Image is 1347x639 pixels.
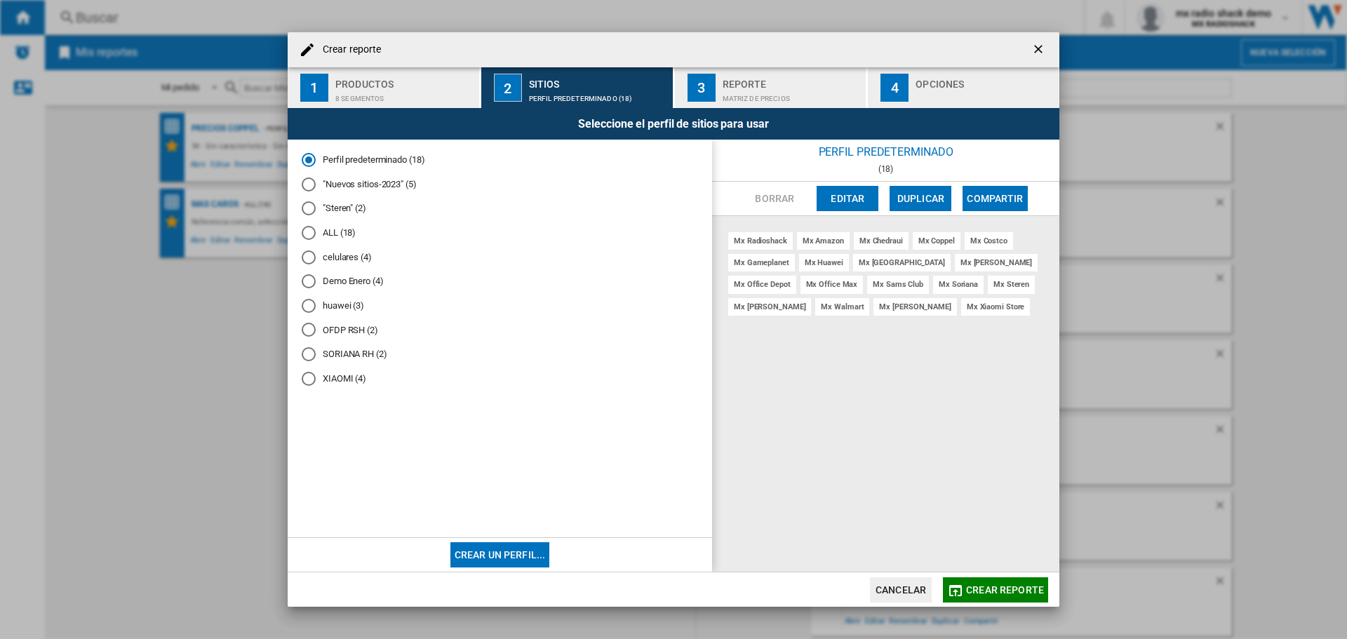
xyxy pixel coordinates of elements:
[675,67,868,108] button: 3 Reporte Matriz de precios
[723,88,861,102] div: Matriz de precios
[799,254,849,271] div: mx huawei
[933,276,984,293] div: mx soriana
[1031,42,1048,59] ng-md-icon: getI18NText('BUTTONS.CLOSE_DIALOG')
[853,254,951,271] div: mx [GEOGRAPHIC_DATA]
[529,73,667,88] div: Sitios
[494,74,522,102] div: 2
[302,250,698,264] md-radio-button: celulares (4)
[335,88,474,102] div: 8 segmentos
[913,232,960,250] div: mx coppel
[316,43,381,57] h4: Crear reporte
[302,227,698,240] md-radio-button: ALL (18)
[302,275,698,288] md-radio-button: Demo Enero (4)
[302,202,698,215] md-radio-button: "Steren" (2)
[867,276,929,293] div: mx sams club
[797,232,850,250] div: mx amazon
[955,254,1038,271] div: mx [PERSON_NAME]
[302,299,698,312] md-radio-button: huawei (3)
[800,276,864,293] div: mx office max
[868,67,1059,108] button: 4 Opciones
[302,348,698,361] md-radio-button: SORIANA RH (2)
[688,74,716,102] div: 3
[966,584,1044,596] span: Crear reporte
[302,177,698,191] md-radio-button: "Nuevos sitios-2023" (5)
[961,298,1031,316] div: mx xiaomi store
[288,67,481,108] button: 1 Productos 8 segmentos
[854,232,909,250] div: mx chedraui
[880,74,909,102] div: 4
[916,73,1054,88] div: Opciones
[873,298,956,316] div: mx [PERSON_NAME]
[302,154,698,167] md-radio-button: Perfil predeterminado (18)
[712,164,1059,174] div: (18)
[988,276,1035,293] div: mx steren
[302,323,698,337] md-radio-button: OFDP RSH (2)
[302,372,698,385] md-radio-button: XIAOMI (4)
[815,298,869,316] div: mx walmart
[965,232,1013,250] div: mx costco
[288,108,1059,140] div: Seleccione el perfil de sitios para usar
[728,276,796,293] div: mx office depot
[963,186,1027,211] button: Compartir
[870,577,932,603] button: Cancelar
[450,542,550,567] button: Crear un perfil...
[890,186,951,211] button: Duplicar
[529,88,667,102] div: Perfil predeterminado (18)
[817,186,878,211] button: Editar
[728,298,811,316] div: mx [PERSON_NAME]
[728,254,795,271] div: mx gameplanet
[744,186,805,211] button: Borrar
[300,74,328,102] div: 1
[723,73,861,88] div: Reporte
[943,577,1048,603] button: Crear reporte
[712,140,1059,164] div: Perfil predeterminado
[1026,36,1054,64] button: getI18NText('BUTTONS.CLOSE_DIALOG')
[481,67,674,108] button: 2 Sitios Perfil predeterminado (18)
[728,232,793,250] div: mx radioshack
[335,73,474,88] div: Productos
